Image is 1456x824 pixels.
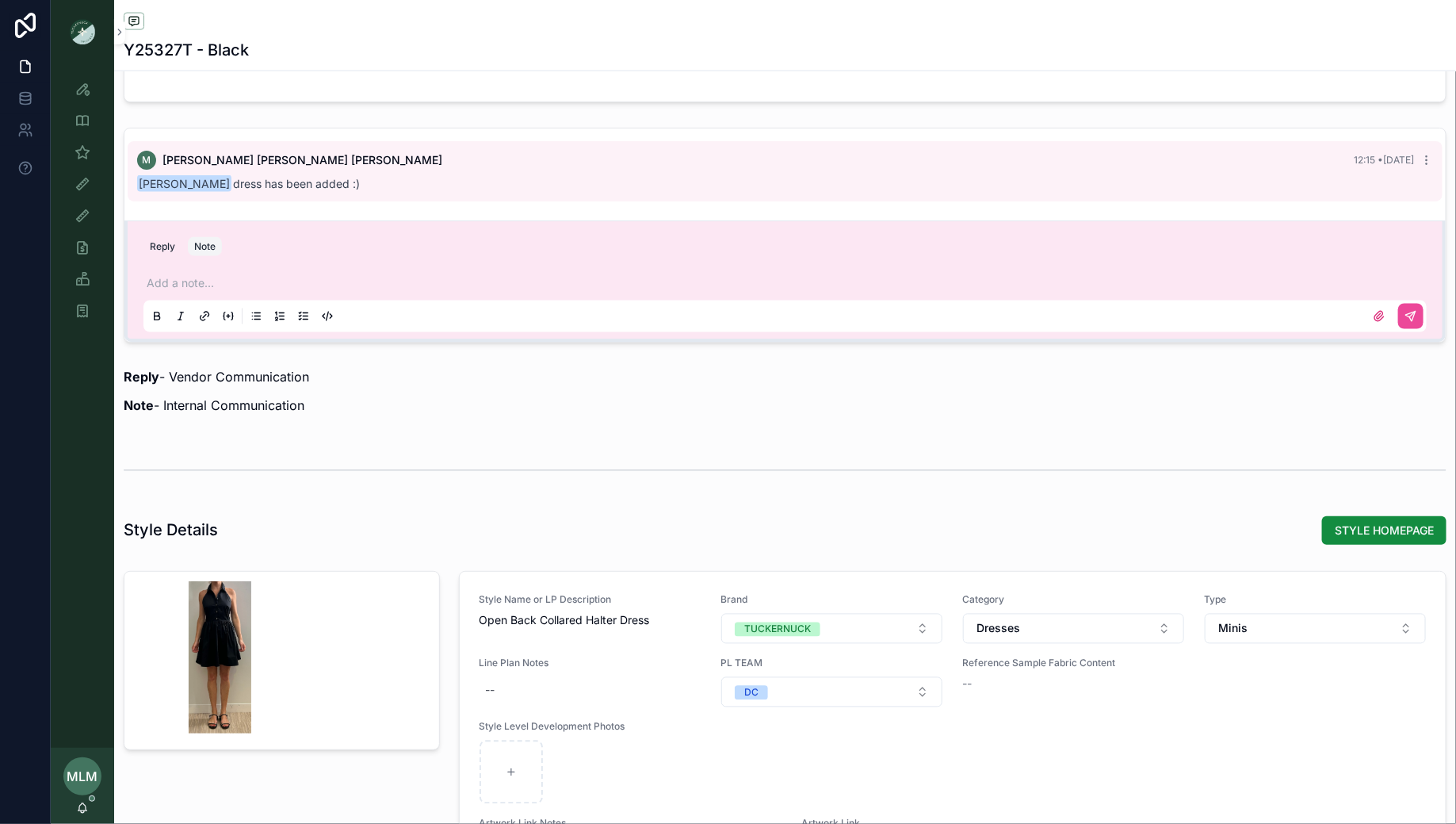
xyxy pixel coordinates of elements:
[720,594,943,607] span: Brand
[143,237,182,256] button: Reply
[962,657,1185,670] span: Reference Sample Fabric Content
[1354,154,1414,166] span: 12:15 • [DATE]
[720,657,943,670] span: PL TEAM
[744,686,759,700] div: DC
[744,623,811,637] div: TUCKERNUCK
[124,368,1446,387] p: - Vendor Communication
[124,39,249,61] h1: Y25327T - Black
[721,677,942,707] button: Select Button
[124,397,1446,416] p: - Internal Communication
[51,63,114,346] div: scrollable content
[485,683,495,699] div: --
[194,240,216,253] div: Note
[721,614,942,644] button: Select Button
[124,398,154,414] strong: Note
[137,177,360,190] span: dress has been added :)
[963,614,1184,644] button: Select Button
[67,767,98,786] span: MLM
[962,676,972,692] span: --
[137,175,231,192] span: [PERSON_NAME]
[479,613,701,629] span: Open Back Collared Halter Dress
[962,594,1185,607] span: Category
[1322,516,1446,545] button: STYLE HOMEPAGE
[479,594,701,607] span: Style Name or LP Description
[479,721,1427,734] span: Style Level Development Photos
[1218,621,1248,637] span: Minis
[976,621,1020,637] span: Dresses
[1335,523,1434,538] span: STYLE HOMEPAGE
[1204,594,1427,607] span: Type
[70,19,95,44] img: App logo
[162,152,442,168] span: [PERSON_NAME] [PERSON_NAME] [PERSON_NAME]
[124,370,159,385] strong: Reply
[188,237,222,256] button: Note
[143,154,151,167] span: M
[143,581,296,734] div: IMG_6634.jpeg
[1205,614,1426,644] button: Select Button
[124,519,218,542] h1: Style Details
[479,657,701,670] span: Line Plan Notes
